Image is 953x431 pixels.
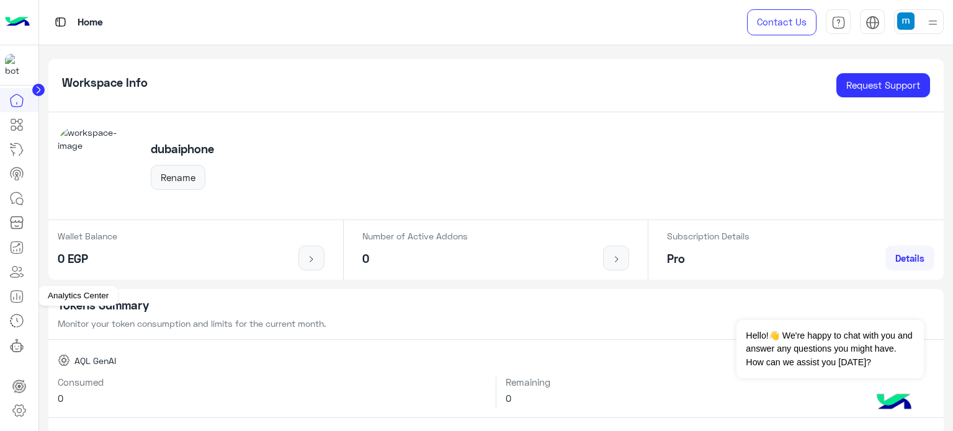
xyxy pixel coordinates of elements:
[5,9,30,35] img: Logo
[62,76,148,90] h5: Workspace Info
[506,376,934,388] h6: Remaining
[58,354,70,367] img: AQL GenAI
[151,165,205,190] button: Rename
[58,229,117,242] p: Wallet Balance
[38,286,118,306] div: Analytics Center
[736,320,923,378] span: Hello!👋 We're happy to chat with you and answer any questions you might have. How can we assist y...
[885,246,934,270] a: Details
[897,12,915,30] img: userImage
[151,142,214,156] h5: dubaiphone
[5,54,27,76] img: 1403182699927242
[667,229,749,242] p: Subscription Details
[58,376,487,388] h6: Consumed
[826,9,851,35] a: tab
[872,381,916,425] img: hulul-logo.png
[667,252,749,266] h5: Pro
[362,252,468,266] h5: 0
[362,229,468,242] p: Number of Active Addons
[58,317,935,330] p: Monitor your token consumption and limits for the current month.
[58,252,117,266] h5: 0 EGP
[609,254,624,264] img: icon
[866,16,880,30] img: tab
[836,73,930,98] a: Request Support
[58,298,935,313] h5: Tokens Summary
[506,393,934,404] h6: 0
[831,16,846,30] img: tab
[747,9,817,35] a: Contact Us
[58,393,487,404] h6: 0
[78,14,103,31] p: Home
[895,252,924,264] span: Details
[74,354,116,367] span: AQL GenAI
[58,126,137,205] img: workspace-image
[53,14,68,30] img: tab
[925,15,941,30] img: profile
[304,254,320,264] img: icon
